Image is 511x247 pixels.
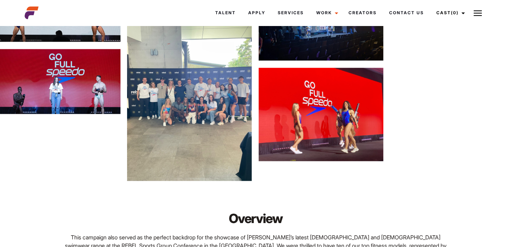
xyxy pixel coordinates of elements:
a: Services [271,3,310,22]
img: cropped-aefm-brand-fav-22-square.png [25,6,39,20]
img: 2ebcc874 77d4 4f86 9e2e 887096a2df63 [259,68,383,161]
a: Talent [209,3,242,22]
h2: Overview [64,210,447,228]
img: 42bdfef6 4716 4553 b80c 5e2c4a65421c [127,15,252,181]
span: (0) [451,10,459,15]
img: Burger icon [474,9,482,17]
a: Contact Us [383,3,430,22]
a: Cast(0) [430,3,469,22]
a: Apply [242,3,271,22]
a: Work [310,3,342,22]
a: Creators [342,3,383,22]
